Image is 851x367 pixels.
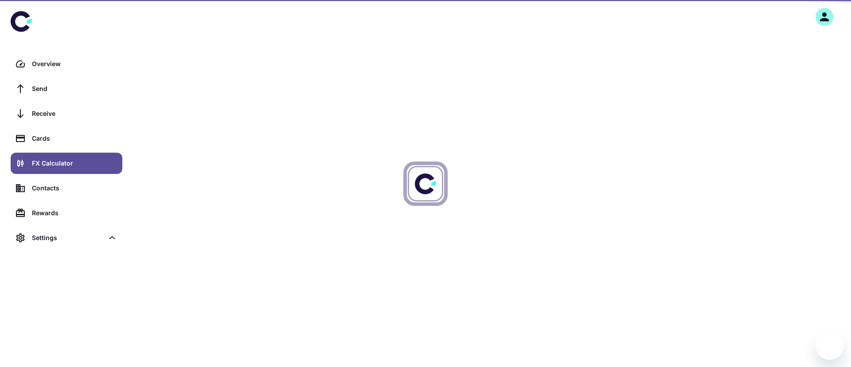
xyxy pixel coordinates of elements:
[32,59,117,69] div: Overview
[11,128,122,149] a: Cards
[11,178,122,199] a: Contacts
[32,134,117,143] div: Cards
[32,158,117,168] div: FX Calculator
[32,233,104,243] div: Settings
[11,53,122,75] a: Overview
[11,78,122,99] a: Send
[32,183,117,193] div: Contacts
[11,227,122,249] div: Settings
[11,202,122,224] a: Rewards
[32,208,117,218] div: Rewards
[32,84,117,94] div: Send
[11,103,122,124] a: Receive
[11,153,122,174] a: FX Calculator
[816,331,844,360] iframe: Button to launch messaging window
[32,109,117,118] div: Receive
